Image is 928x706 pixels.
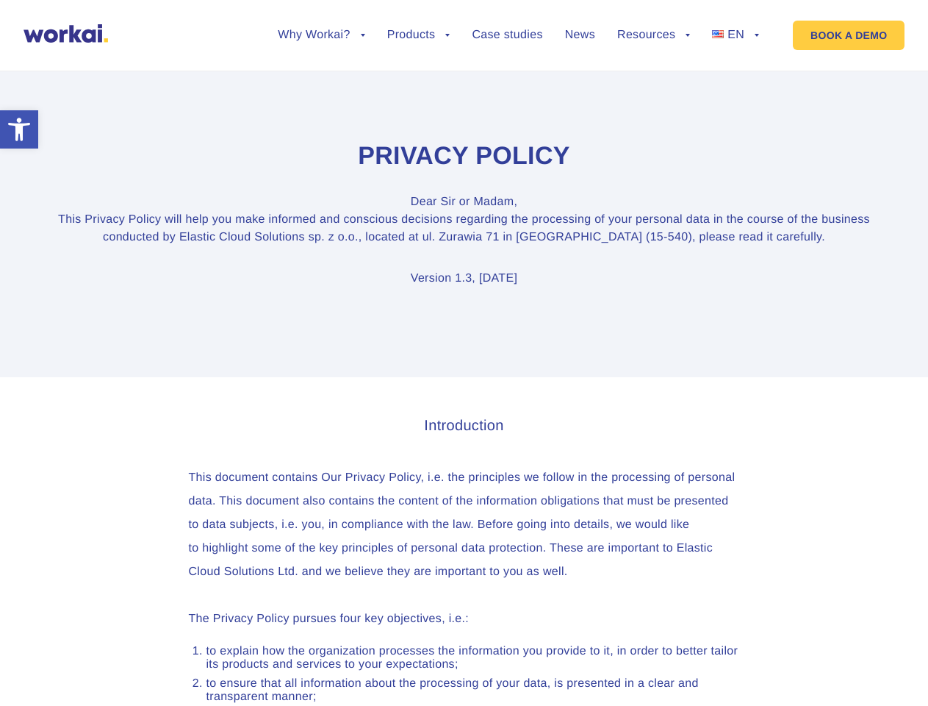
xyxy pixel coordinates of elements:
[387,29,450,41] a: Products
[189,415,740,437] h3: Introduction
[278,29,364,41] a: Why Workai?
[57,140,872,174] h1: Privacy Policy
[189,607,740,631] p: The Privacy Policy pursues four key objectives, i.e.:
[565,29,595,41] a: News
[617,29,690,41] a: Resources
[727,29,744,41] span: EN
[189,466,740,584] p: This document contains Our Privacy Policy, i.e. the principles we follow in the processing of per...
[57,270,872,288] p: Version 1.3, [DATE]
[57,193,872,246] p: Dear Sir or Madam, This Privacy Policy will help you make informed and conscious decisions regard...
[206,645,740,671] li: to explain how the organization processes the information you provide to it, in order to better t...
[206,677,740,704] li: to ensure that all information about the processing of your data, is presented in a clear and tra...
[793,21,904,50] a: BOOK A DEMO
[472,29,542,41] a: Case studies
